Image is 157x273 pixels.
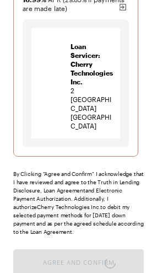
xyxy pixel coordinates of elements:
[71,42,100,59] strong: Loan Servicer:
[118,3,127,12] img: svg%3e
[71,60,113,85] span: Cherry Technologies Inc.
[13,170,144,236] div: By Clicking "Agree and Confirm" I acknowledge that I have reviewed and agree to the Truth in Lend...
